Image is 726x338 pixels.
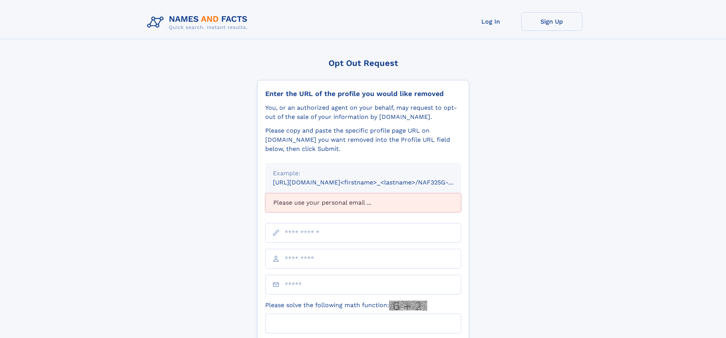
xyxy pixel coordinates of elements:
label: Please solve the following math function: [265,301,427,311]
img: Logo Names and Facts [144,12,254,33]
div: You, or an authorized agent on your behalf, may request to opt-out of the sale of your informatio... [265,103,461,122]
div: Example: [273,169,454,178]
div: Please copy and paste the specific profile page URL on [DOMAIN_NAME] you want removed into the Pr... [265,126,461,154]
a: Sign Up [521,12,582,31]
a: Log In [460,12,521,31]
div: Opt Out Request [257,58,469,68]
div: Please use your personal email ... [265,193,461,212]
div: Enter the URL of the profile you would like removed [265,90,461,98]
small: [URL][DOMAIN_NAME]<firstname>_<lastname>/NAF325G-xxxxxxxx [273,179,476,186]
